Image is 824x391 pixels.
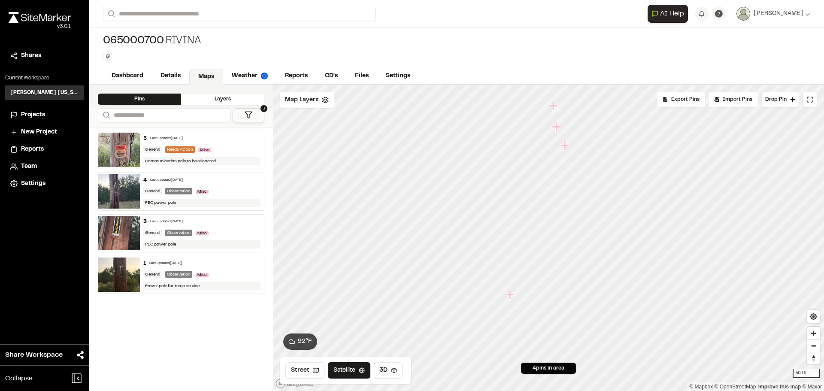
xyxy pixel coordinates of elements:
div: General [143,230,162,236]
a: CD's [316,68,346,84]
button: Edit Tags [103,52,112,61]
span: Projects [21,110,45,120]
button: Satellite [328,362,370,379]
button: Zoom out [807,339,820,352]
a: Shares [10,51,79,61]
button: Zoom in [807,327,820,339]
button: [PERSON_NAME] [736,7,810,21]
div: Power pole for temp service [143,282,261,290]
span: Zoom out [807,340,820,352]
span: New Project [21,127,57,137]
span: Share Workspace [5,350,63,360]
span: Map Layers [285,95,318,105]
h3: [PERSON_NAME] [US_STATE] [10,89,79,97]
span: 4 pins in area [533,364,564,372]
span: [PERSON_NAME] [754,9,803,18]
a: Reports [10,145,79,154]
img: file [98,258,140,292]
button: 1 [233,108,264,122]
button: 92°F [283,333,317,350]
img: precipai.png [261,73,268,79]
button: Open AI Assistant [648,5,688,23]
div: General [143,188,162,194]
a: OpenStreetMap [715,384,756,390]
a: Projects [10,110,79,120]
div: Last updated [DATE] [150,136,183,141]
a: New Project [10,127,79,137]
div: 1 [143,260,146,267]
div: Observation [165,271,192,278]
span: Misc [196,190,209,194]
div: Observation [165,188,192,194]
span: Import Pins [723,96,752,103]
a: Files [346,68,377,84]
button: 3D [374,362,403,379]
div: 5 [143,135,147,142]
button: Street [285,362,324,379]
div: PEC power pole [143,199,261,207]
div: Communication pole to be relocated [143,157,261,165]
a: Map feedback [758,384,801,390]
a: Details [152,68,189,84]
div: Needs Action [165,146,195,153]
img: file [98,216,140,250]
span: Misc [198,148,211,152]
div: 3 [143,218,147,226]
a: Maxar [802,384,822,390]
div: General [143,146,162,153]
p: Current Workspace [5,74,84,82]
span: Misc [196,273,209,277]
div: General [143,271,162,278]
div: 4 [143,176,147,184]
div: Map marker [505,289,516,300]
img: file [98,174,140,209]
div: No pins available to export [657,92,705,107]
span: Settings [21,179,45,188]
span: 065000700 [103,34,164,48]
span: Shares [21,51,41,61]
img: file [98,133,140,167]
div: 500 ft [793,369,820,378]
div: Layers [181,94,264,105]
div: Map marker [552,121,563,133]
img: User [736,7,750,21]
div: Rivina [103,34,200,48]
a: Mapbox logo [276,379,313,388]
a: Mapbox [689,384,713,390]
span: AI Help [660,9,684,19]
span: 92 ° F [298,337,312,346]
span: Misc [196,231,209,235]
div: Import Pins into your project [709,92,758,107]
a: Reports [276,68,316,84]
div: Oh geez...please don't... [9,23,71,30]
span: Reports [21,145,44,154]
button: Search [103,7,118,21]
div: Observation [165,230,192,236]
button: Search [98,108,113,122]
canvas: Map [273,85,824,391]
div: Last updated [DATE] [150,219,183,224]
div: Open AI Assistant [648,5,691,23]
a: Weather [223,68,276,84]
span: Team [21,162,37,171]
span: Collapse [5,373,33,384]
a: Team [10,162,79,171]
span: Export Pins [671,96,700,103]
div: Pins [98,94,181,105]
a: Settings [377,68,419,84]
button: Find my location [807,310,820,323]
a: Maps [189,69,223,85]
span: Drop Pin [765,96,787,103]
a: Settings [10,179,79,188]
div: Last updated [DATE] [149,261,182,266]
button: Reset bearing to north [807,352,820,364]
span: 1 [261,105,267,112]
div: Map marker [548,100,560,112]
div: Map marker [560,140,571,152]
a: Dashboard [103,68,152,84]
button: Drop Pin [761,92,799,107]
img: rebrand.png [9,12,71,23]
